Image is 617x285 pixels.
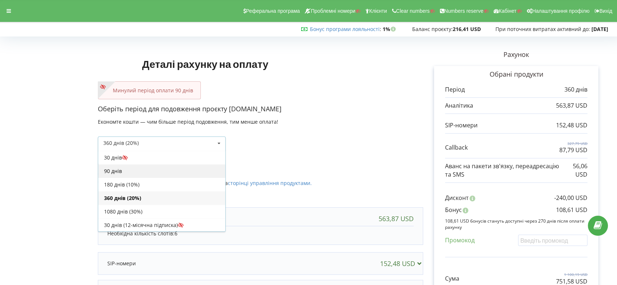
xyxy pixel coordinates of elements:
div: 360 днів (20%) [98,191,225,205]
p: Callback [445,143,468,152]
span: При поточних витратах активний до: [495,26,590,32]
strong: 216,41 USD [453,26,481,32]
p: Дисконт [445,194,469,202]
p: SIP-номери [107,260,136,267]
span: Економте кошти — чим більше період подовження, тим менше оплата! [98,118,278,125]
p: 108,61 USD бонусів стануть доступні через 270 днів після оплати рахунку [445,218,587,230]
strong: 1% [383,26,398,32]
p: 563,87 USD [556,101,587,110]
span: Вихід [599,8,612,14]
div: 180 днів (10%) [98,178,225,191]
span: : [310,26,381,32]
div: 30 днів [98,151,225,164]
a: Бонус програми лояльності [310,26,380,32]
a: сторінці управління продуктами. [228,180,312,186]
p: 1 100,19 USD [556,272,587,277]
p: 327,79 USD [559,141,587,146]
span: 6 [175,230,177,237]
p: Сума [445,274,459,283]
p: Промокод [445,236,475,244]
div: 360 днів (20%) [103,140,139,146]
p: 108,61 USD [556,206,587,214]
div: 1080 днів (30%) [98,205,225,218]
span: Клієнти [369,8,387,14]
p: Період [445,85,465,94]
input: Введіть промокод [518,235,587,246]
p: Аванс на пакети зв'язку, переадресацію та SMS [445,162,563,179]
span: Проблемні номери [311,8,355,14]
p: Бонус [445,206,462,214]
p: SIP-номери [445,121,478,130]
p: Оберіть період для подовження проєкту [DOMAIN_NAME] [98,104,423,114]
span: Clear numbers [396,8,430,14]
p: Обрані продукти [445,70,587,79]
p: Минулий період оплати 90 днів [106,87,193,94]
span: Numbers reserve [444,8,483,14]
div: 152,48 USD [380,260,424,267]
span: Реферальна програма [246,8,300,14]
div: 30 днів (12-місячна підписка) [98,218,225,232]
p: 152,48 USD [556,121,587,130]
span: Кабінет [499,8,517,14]
span: Налаштування профілю [532,8,589,14]
p: Аналітика [445,101,473,110]
p: 87,79 USD [559,146,587,154]
strong: [DATE] [591,26,608,32]
p: 360 днів [564,85,587,94]
p: 56,06 USD [563,162,587,179]
div: 90 днів [98,164,225,178]
p: Активовані продукти [98,158,423,167]
p: -240,00 USD [554,194,587,202]
span: Баланс проєкту: [412,26,453,32]
p: Необхідна кількість слотів: [107,230,414,237]
h1: Деталі рахунку на оплату [98,46,313,81]
div: 563,87 USD [379,215,414,222]
p: Рахунок [423,50,609,59]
